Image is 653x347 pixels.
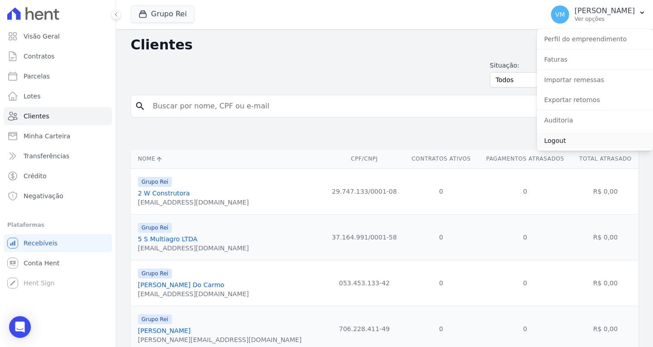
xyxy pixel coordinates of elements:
[324,214,404,260] td: 37.164.991/0001-58
[544,2,653,27] button: VM [PERSON_NAME] Ver opções
[131,150,324,168] th: Nome
[24,32,60,41] span: Visão Geral
[4,67,112,85] a: Parcelas
[478,260,572,306] td: 0
[4,87,112,105] a: Lotes
[138,269,172,279] span: Grupo Rei
[324,168,404,214] td: 29.747.133/0001-08
[24,92,41,101] span: Lotes
[478,214,572,260] td: 0
[138,335,302,344] div: [PERSON_NAME][EMAIL_ADDRESS][DOMAIN_NAME]
[4,47,112,65] a: Contratos
[490,61,560,70] label: Situação:
[138,235,197,243] a: 5 S Multiagro LTDA
[4,234,112,252] a: Recebíveis
[4,147,112,165] a: Transferências
[138,198,249,207] div: [EMAIL_ADDRESS][DOMAIN_NAME]
[138,177,172,187] span: Grupo Rei
[138,314,172,324] span: Grupo Rei
[24,259,59,268] span: Conta Hent
[324,260,404,306] td: 053.453.133-42
[404,214,478,260] td: 0
[575,6,635,15] p: [PERSON_NAME]
[537,51,653,68] a: Faturas
[4,27,112,45] a: Visão Geral
[404,150,478,168] th: Contratos Ativos
[131,37,557,53] h2: Clientes
[324,150,404,168] th: CPF/CNPJ
[404,260,478,306] td: 0
[575,15,635,23] p: Ver opções
[537,112,653,128] a: Auditoria
[24,191,63,200] span: Negativação
[572,260,638,306] td: R$ 0,00
[537,72,653,88] a: Importar remessas
[537,132,653,149] a: Logout
[24,132,70,141] span: Minha Carteira
[572,150,638,168] th: Total Atrasado
[478,150,572,168] th: Pagamentos Atrasados
[4,167,112,185] a: Crédito
[4,107,112,125] a: Clientes
[147,97,634,115] input: Buscar por nome, CPF ou e-mail
[24,112,49,121] span: Clientes
[24,152,69,161] span: Transferências
[138,244,249,253] div: [EMAIL_ADDRESS][DOMAIN_NAME]
[537,31,653,47] a: Perfil do empreendimento
[4,254,112,272] a: Conta Hent
[24,52,54,61] span: Contratos
[478,168,572,214] td: 0
[24,171,47,181] span: Crédito
[404,168,478,214] td: 0
[131,5,195,23] button: Grupo Rei
[537,92,653,108] a: Exportar retornos
[572,168,638,214] td: R$ 0,00
[4,127,112,145] a: Minha Carteira
[4,187,112,205] a: Negativação
[138,327,190,334] a: [PERSON_NAME]
[135,101,146,112] i: search
[138,190,190,197] a: 2 W Construtora
[555,11,565,18] span: VM
[138,289,249,298] div: [EMAIL_ADDRESS][DOMAIN_NAME]
[572,214,638,260] td: R$ 0,00
[24,239,58,248] span: Recebíveis
[138,281,224,288] a: [PERSON_NAME] Do Carmo
[7,220,108,230] div: Plataformas
[138,223,172,233] span: Grupo Rei
[9,316,31,338] div: Open Intercom Messenger
[24,72,50,81] span: Parcelas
